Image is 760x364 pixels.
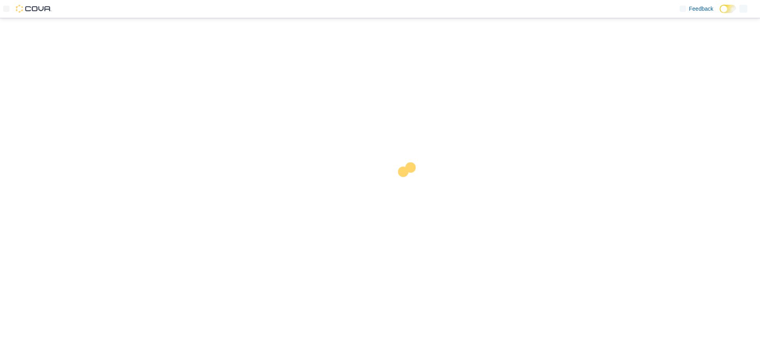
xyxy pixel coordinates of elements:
img: Cova [16,5,51,13]
input: Dark Mode [720,5,736,13]
img: cova-loader [380,156,439,216]
a: Feedback [676,1,716,17]
span: Feedback [689,5,713,13]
